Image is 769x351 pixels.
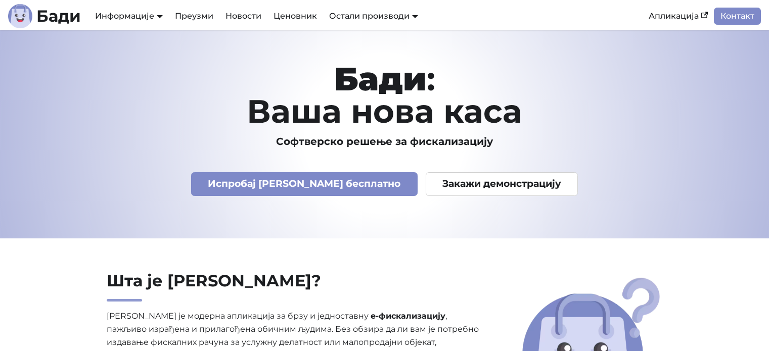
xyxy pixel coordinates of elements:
a: Апликација [643,8,714,25]
img: Лого [8,4,32,28]
a: ЛогоЛогоБади [8,4,81,28]
a: Новости [219,8,267,25]
strong: е-фискализацију [371,311,445,321]
h1: : Ваша нова каса [59,63,710,127]
a: Преузми [169,8,219,25]
a: Остали производи [329,11,418,21]
a: Ценовник [267,8,323,25]
strong: Бади [334,59,427,98]
a: Закажи демонстрацију [426,172,578,196]
h3: Софтверско решење за фискализацију [59,135,710,148]
h2: Шта је [PERSON_NAME]? [107,271,480,302]
b: Бади [36,8,81,24]
a: Информације [95,11,163,21]
a: Испробај [PERSON_NAME] бесплатно [191,172,418,196]
a: Контакт [714,8,761,25]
